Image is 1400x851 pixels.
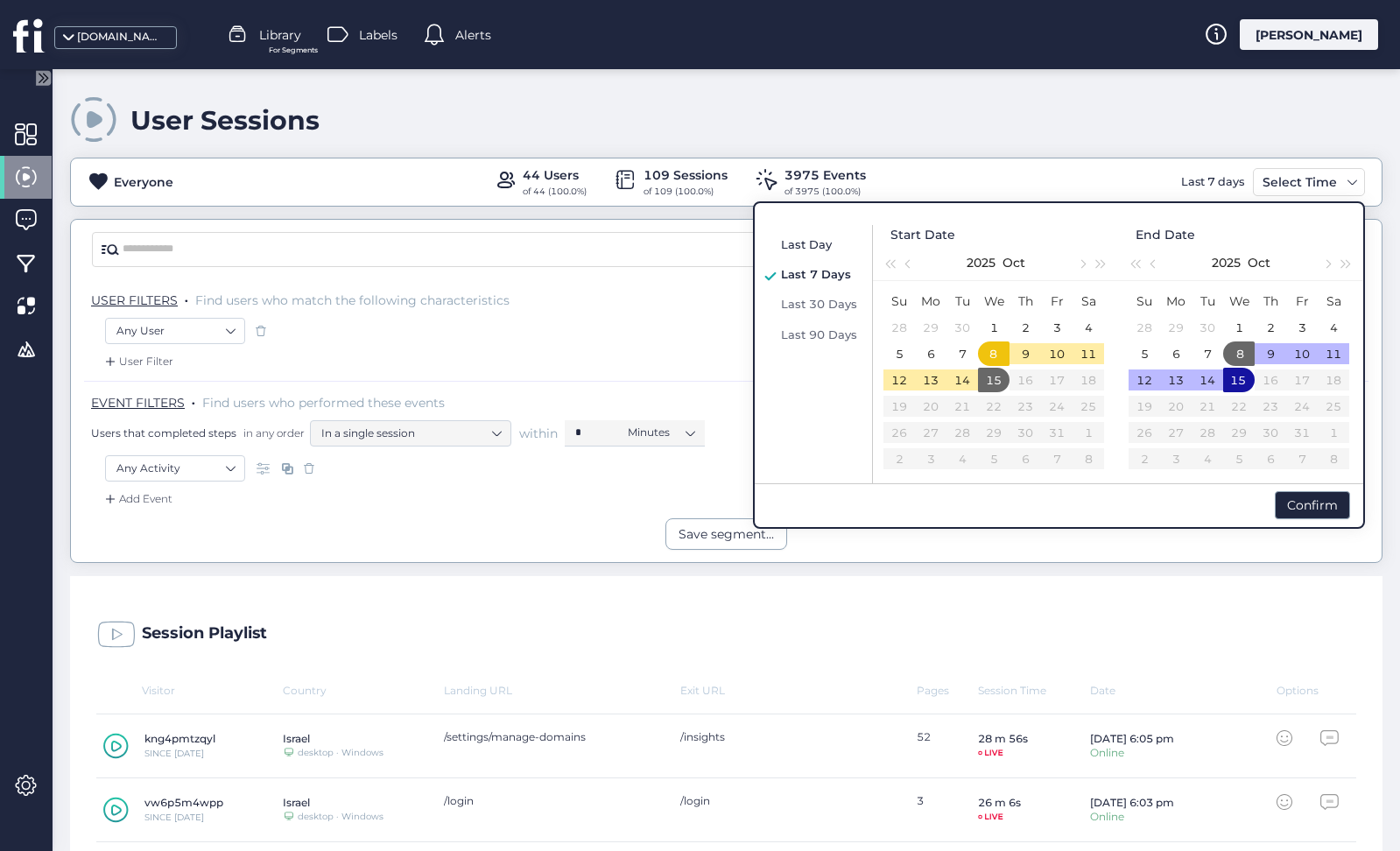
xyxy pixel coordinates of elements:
[444,730,663,743] div: /settings/manage-domains
[952,343,973,364] div: 7
[144,749,215,758] div: SINCE [DATE]
[116,455,234,482] nz-select-item: Any Activity
[915,341,946,367] td: 2025-10-06
[1323,343,1344,364] div: 11
[1010,314,1041,341] td: 2025-10-02
[1275,491,1350,519] div: Confirm
[1092,245,1111,280] button: Next year (Control + right)
[283,732,383,745] div: Israel
[784,185,866,199] div: of 3975 (100.0%)
[1223,341,1255,367] td: 2025-10-08
[144,813,223,822] div: SINCE [DATE]
[883,288,915,314] th: Sun
[1160,314,1192,341] td: 2025-09-29
[1129,341,1160,367] td: 2025-10-05
[946,367,978,393] td: 2025-10-14
[1078,343,1099,364] div: 11
[1046,317,1067,338] div: 3
[915,288,946,314] th: Mon
[1212,245,1241,280] button: 2025
[96,684,283,697] div: Visitor
[1073,288,1104,314] th: Sat
[1072,245,1091,280] button: Next month (PageDown)
[917,684,979,697] div: Pages
[946,341,978,367] td: 2025-10-07
[1192,314,1223,341] td: 2025-09-30
[1015,343,1036,364] div: 9
[952,317,973,338] div: 30
[1318,341,1349,367] td: 2025-10-11
[890,225,955,244] span: Start Date
[889,369,910,390] div: 12
[1041,341,1073,367] td: 2025-10-10
[1318,314,1349,341] td: 2025-10-04
[102,490,172,508] div: Add Event
[91,395,185,411] span: EVENT FILTERS
[1286,288,1318,314] th: Fri
[1090,796,1174,809] div: [DATE] 6:03 pm
[781,327,857,341] span: Last 90 Days
[1165,369,1186,390] div: 13
[283,796,383,809] div: Israel
[116,318,234,344] nz-select-item: Any User
[978,684,1090,697] div: Session Time
[1258,172,1341,193] div: Select Time
[680,730,899,743] div: /insights
[889,343,910,364] div: 5
[1129,314,1160,341] td: 2025-09-28
[77,29,165,46] div: [DOMAIN_NAME]
[915,367,946,393] td: 2025-10-13
[917,794,979,826] div: 3
[1192,341,1223,367] td: 2025-10-07
[952,369,973,390] div: 14
[1192,288,1223,314] th: Tue
[1228,369,1249,390] div: 15
[185,289,188,306] span: .
[519,425,558,442] span: within
[1134,343,1155,364] div: 5
[444,794,663,807] div: /login
[1177,168,1249,196] div: Last 7 days
[1197,369,1218,390] div: 14
[1041,288,1073,314] th: Fri
[978,341,1010,367] td: 2025-10-08
[359,25,397,45] span: Labels
[144,732,215,745] div: kng4pmtzqyl
[883,367,915,393] td: 2025-10-12
[130,104,320,137] div: User Sessions
[1197,317,1218,338] div: 30
[978,314,1010,341] td: 2025-10-01
[1255,314,1286,341] td: 2025-10-02
[269,45,318,56] span: For Segments
[1165,317,1186,338] div: 29
[1255,288,1286,314] th: Thu
[784,165,866,185] div: 3975 Events
[321,420,500,447] nz-select-item: In a single session
[1192,367,1223,393] td: 2025-10-14
[1260,343,1281,364] div: 9
[1228,317,1249,338] div: 1
[1010,288,1041,314] th: Thu
[781,297,857,311] span: Last 30 Days
[1286,341,1318,367] td: 2025-10-10
[1129,367,1160,393] td: 2025-10-12
[523,185,587,199] div: of 44 (100.0%)
[455,25,491,45] span: Alerts
[91,425,236,440] span: Users that completed steps
[91,292,178,308] span: USER FILTERS
[1129,288,1160,314] th: Sun
[1090,732,1174,745] div: [DATE] 6:05 pm
[1041,314,1073,341] td: 2025-10-03
[192,391,195,409] span: .
[920,369,941,390] div: 13
[781,267,851,281] span: Last 7 Days
[1291,343,1312,364] div: 10
[1134,369,1155,390] div: 12
[142,625,267,643] div: Session Playlist
[644,165,728,185] div: 109 Sessions
[983,317,1004,338] div: 1
[1318,288,1349,314] th: Sat
[1286,314,1318,341] td: 2025-10-03
[102,353,173,370] div: User Filter
[202,395,445,411] span: Find users who performed these events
